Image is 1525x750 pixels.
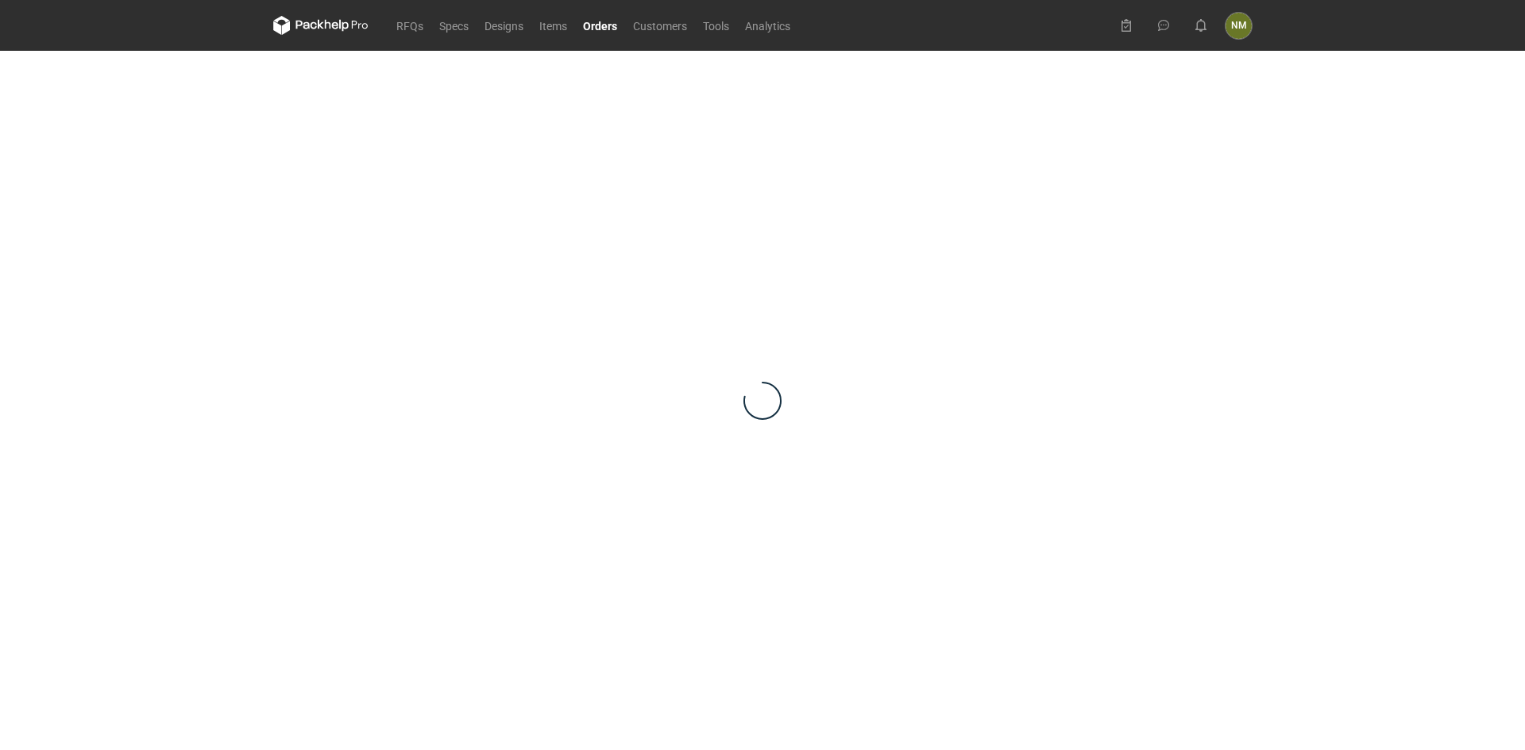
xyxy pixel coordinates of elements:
a: Designs [477,16,531,35]
a: RFQs [388,16,431,35]
a: Specs [431,16,477,35]
div: Natalia Mrozek [1226,13,1252,39]
a: Customers [625,16,695,35]
svg: Packhelp Pro [273,16,369,35]
a: Items [531,16,575,35]
a: Tools [695,16,737,35]
button: NM [1226,13,1252,39]
a: Orders [575,16,625,35]
a: Analytics [737,16,798,35]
